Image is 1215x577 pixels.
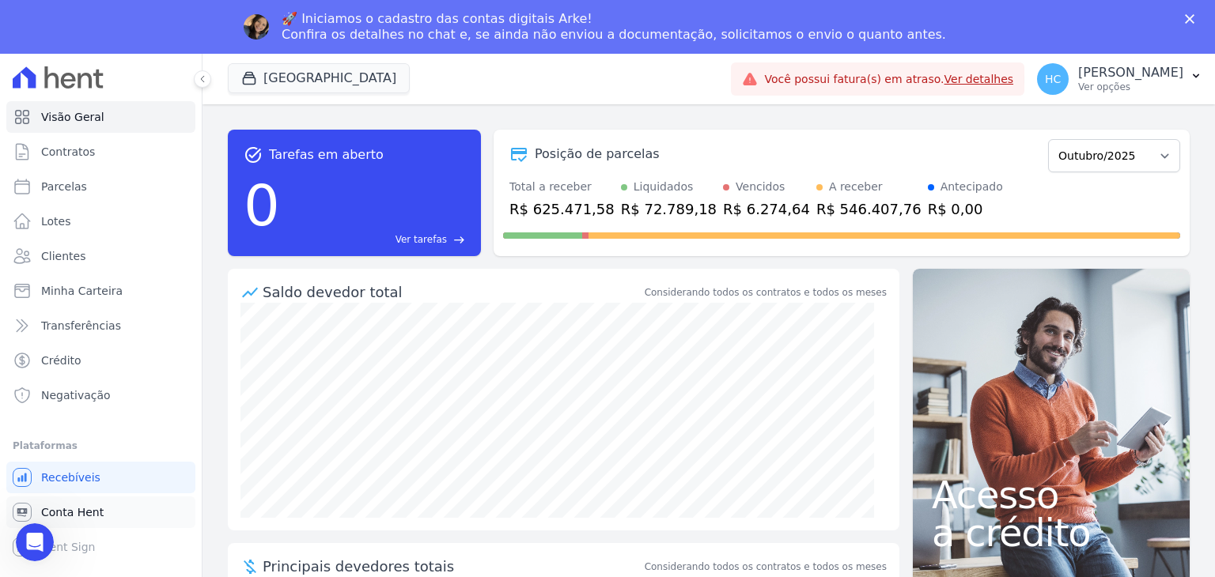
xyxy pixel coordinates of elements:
div: 🚀 Iniciamos o cadastro das contas digitais Arke! Confira os detalhes no chat e, se ainda não envi... [282,11,946,43]
div: R$ 546.407,76 [816,198,922,220]
span: HC [1045,74,1061,85]
a: Ver tarefas east [286,232,465,247]
a: Minha Carteira [6,275,195,307]
span: Crédito [41,353,81,368]
span: Considerando todos os contratos e todos os meses [645,560,887,574]
iframe: Intercom live chat [16,523,54,561]
span: east [453,234,465,246]
div: Saldo devedor total [263,281,642,303]
div: Posição de parcelas [535,145,660,164]
button: [GEOGRAPHIC_DATA] [228,63,410,93]
span: Tarefas em aberto [269,145,384,164]
div: Vencidos [736,179,785,195]
span: Ver tarefas [396,232,447,247]
span: Principais devedores totais [263,556,642,577]
a: Clientes [6,240,195,272]
p: [PERSON_NAME] [1078,65,1183,81]
a: Ver detalhes [944,73,1014,85]
span: Acesso [932,476,1171,514]
a: Recebíveis [6,462,195,493]
div: Total a receber [509,179,615,195]
span: Recebíveis [41,470,100,485]
div: A receber [829,179,883,195]
a: Visão Geral [6,101,195,133]
a: Parcelas [6,171,195,202]
a: Contratos [6,136,195,168]
span: task_alt [244,145,263,164]
button: HC [PERSON_NAME] Ver opções [1024,57,1215,101]
span: Transferências [41,318,121,334]
div: Antecipado [941,179,1003,195]
div: Liquidados [634,179,694,195]
span: Clientes [41,248,85,264]
div: 0 [244,164,280,247]
span: Negativação [41,387,111,403]
div: Plataformas [13,436,189,455]
a: Crédito [6,345,195,376]
span: Contratos [41,144,95,160]
a: Conta Hent [6,496,195,528]
div: Fechar [1185,14,1201,24]
p: Ver opções [1078,81,1183,93]
span: Parcelas [41,179,87,194]
a: Transferências [6,310,195,341]
span: Minha Carteira [41,283,123,299]
span: Você possui fatura(s) em atraso. [764,71,1013,88]
span: Visão Geral [41,109,104,125]
div: R$ 625.471,58 [509,198,615,220]
span: a crédito [932,514,1171,552]
span: Lotes [41,213,71,229]
div: R$ 72.789,18 [621,198,717,220]
div: R$ 6.274,64 [723,198,810,220]
span: Conta Hent [41,504,104,520]
a: Negativação [6,379,195,411]
div: R$ 0,00 [928,198,1003,220]
img: Profile image for Adriane [244,14,269,40]
div: Considerando todos os contratos e todos os meses [645,285,887,300]
a: Lotes [6,206,195,237]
